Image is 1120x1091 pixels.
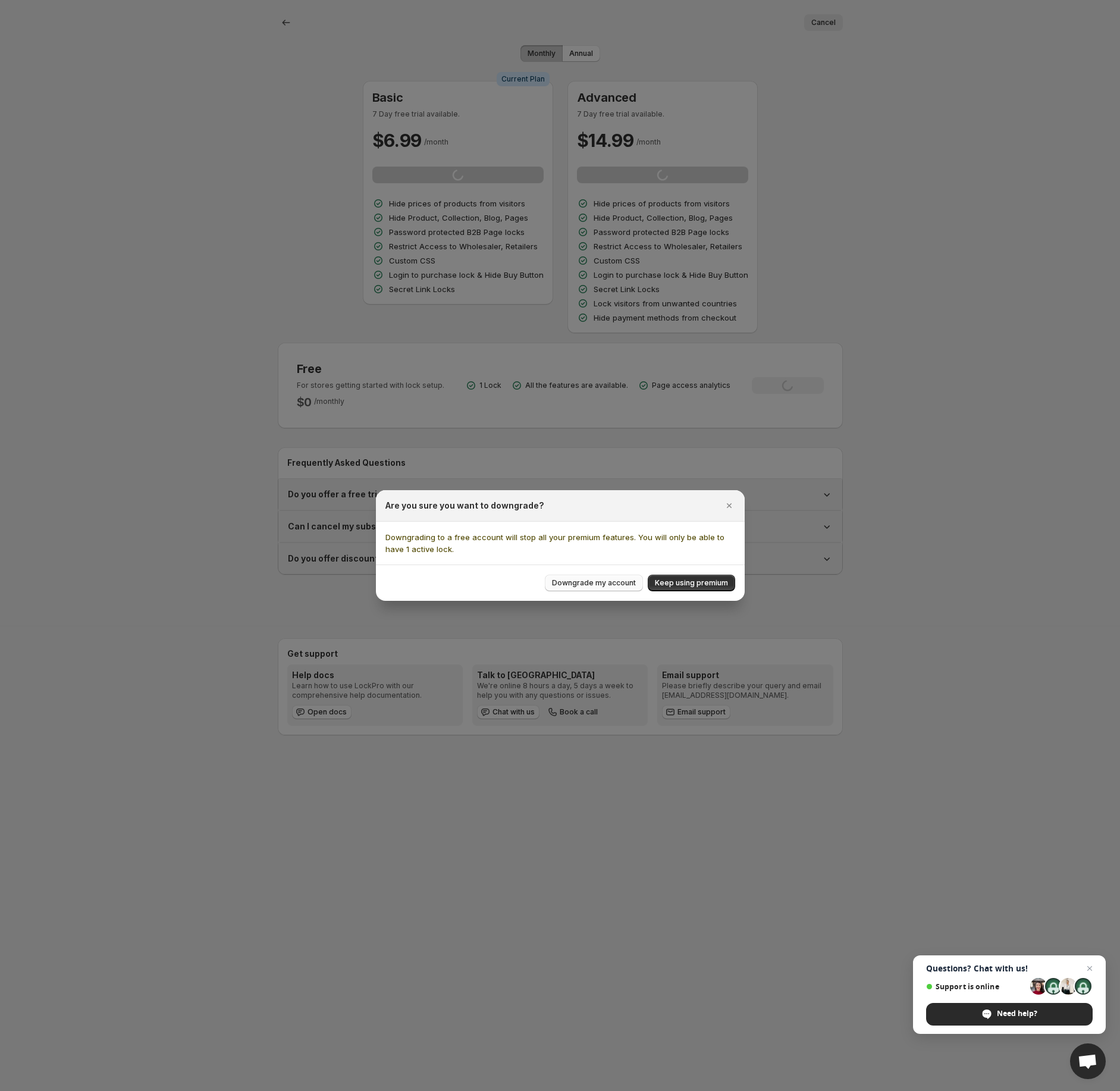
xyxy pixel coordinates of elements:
[926,964,1093,973] span: Questions? Chat with us!
[655,578,728,588] span: Keep using premium
[997,1008,1037,1019] span: Need help?
[545,575,643,591] button: Downgrade my account
[926,1003,1093,1026] span: Need help?
[1070,1043,1106,1079] a: Open chat
[648,575,735,591] button: Keep using premium
[552,578,636,588] span: Downgrade my account
[385,500,544,512] h2: Are you sure you want to downgrade?
[385,531,735,555] p: Downgrading to a free account will stop all your premium features. You will only be able to have ...
[926,982,1026,991] span: Support is online
[721,497,738,514] button: Close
